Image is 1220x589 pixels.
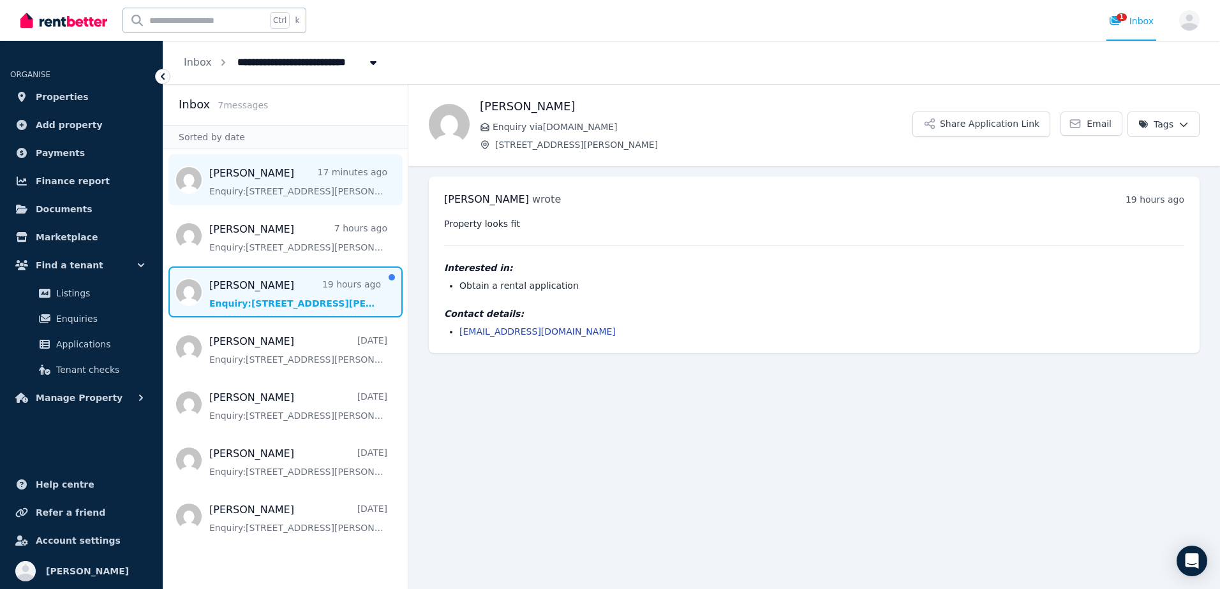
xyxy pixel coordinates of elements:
[10,528,152,553] a: Account settings
[56,286,142,301] span: Listings
[1126,194,1184,205] time: 19 hours ago
[209,390,387,422] a: [PERSON_NAME][DATE]Enquiry:[STREET_ADDRESS][PERSON_NAME].
[15,331,147,357] a: Applications
[10,385,152,411] button: Manage Property
[163,41,400,84] nav: Breadcrumb
[1177,546,1207,576] div: Open Intercom Messenger
[36,145,85,161] span: Payments
[480,98,912,115] h1: [PERSON_NAME]
[15,306,147,331] a: Enquiries
[209,222,387,254] a: [PERSON_NAME]7 hours agoEnquiry:[STREET_ADDRESS][PERSON_NAME].
[10,500,152,525] a: Refer a friend
[218,100,268,110] span: 7 message s
[10,140,152,166] a: Payments
[163,149,408,547] nav: Message list
[1060,112,1122,136] a: Email
[15,357,147,382] a: Tenant checks
[10,224,152,250] a: Marketplace
[493,120,912,133] span: Enquiry via [DOMAIN_NAME]
[36,229,98,245] span: Marketplace
[10,472,152,497] a: Help centre
[209,502,387,534] a: [PERSON_NAME][DATE]Enquiry:[STREET_ADDRESS][PERSON_NAME].
[36,258,103,273] span: Find a tenant
[56,362,142,377] span: Tenant checks
[444,217,1184,230] pre: Property looks fit
[1109,15,1154,27] div: Inbox
[20,11,107,30] img: RentBetter
[36,390,123,405] span: Manage Property
[209,166,387,198] a: [PERSON_NAME]17 minutes agoEnquiry:[STREET_ADDRESS][PERSON_NAME].
[10,252,152,278] button: Find a tenant
[56,311,142,326] span: Enquiries
[179,96,210,113] h2: Inbox
[444,307,1184,320] h4: Contact details:
[56,337,142,352] span: Applications
[495,138,912,151] span: [STREET_ADDRESS][PERSON_NAME]
[459,326,616,337] a: [EMAIL_ADDRESS][DOMAIN_NAME]
[184,56,212,68] a: Inbox
[295,15,299,25] span: k
[36,89,89,105] span: Properties
[1117,13,1127,21] span: 1
[36,505,105,520] span: Refer a friend
[36,201,93,217] span: Documents
[36,533,121,548] span: Account settings
[270,12,290,29] span: Ctrl
[444,261,1184,274] h4: Interested in:
[10,70,50,79] span: ORGANISE
[36,117,103,133] span: Add property
[444,193,529,205] span: [PERSON_NAME]
[163,125,408,149] div: Sorted by date
[532,193,561,205] span: wrote
[1127,112,1200,137] button: Tags
[10,168,152,194] a: Finance report
[46,564,129,579] span: [PERSON_NAME]
[36,477,94,492] span: Help centre
[912,112,1050,137] button: Share Application Link
[209,446,387,478] a: [PERSON_NAME][DATE]Enquiry:[STREET_ADDRESS][PERSON_NAME].
[1138,118,1173,131] span: Tags
[209,334,387,366] a: [PERSON_NAME][DATE]Enquiry:[STREET_ADDRESS][PERSON_NAME].
[36,173,110,189] span: Finance report
[10,112,152,138] a: Add property
[15,280,147,306] a: Listings
[10,196,152,222] a: Documents
[429,104,470,145] img: Jack Mehoff
[1087,117,1112,130] span: Email
[209,278,381,310] a: [PERSON_NAME]19 hours agoEnquiry:[STREET_ADDRESS][PERSON_NAME].
[459,279,1184,292] li: Obtain a rental application
[10,84,152,110] a: Properties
